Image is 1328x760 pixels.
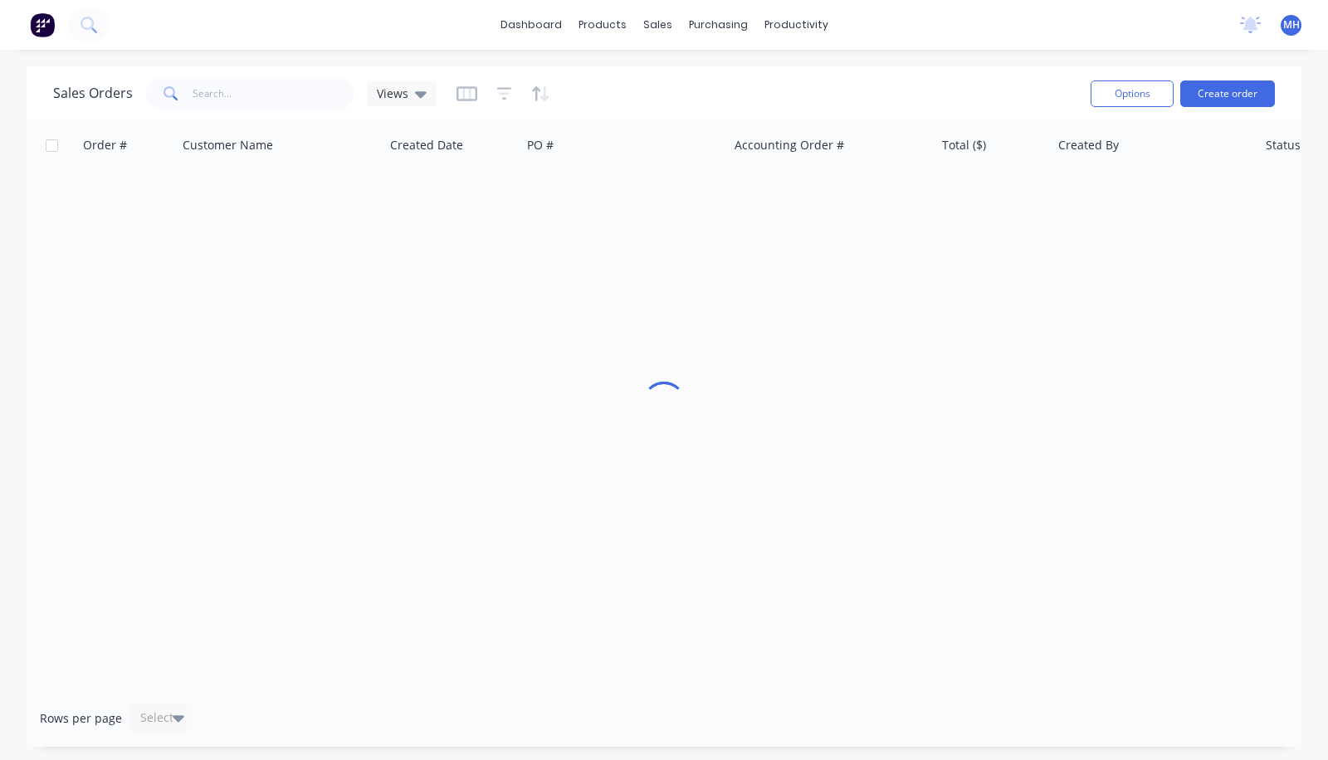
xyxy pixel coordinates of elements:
div: Order # [83,137,127,153]
div: Select... [140,709,183,726]
div: purchasing [681,12,756,37]
div: Created Date [390,137,463,153]
div: Accounting Order # [735,137,844,153]
div: Customer Name [183,137,273,153]
div: sales [635,12,681,37]
span: Views [377,85,408,102]
img: Factory [30,12,55,37]
div: Created By [1058,137,1119,153]
div: Total ($) [942,137,986,153]
div: productivity [756,12,837,37]
button: Create order [1180,80,1275,107]
div: Status [1266,137,1301,153]
button: Options [1091,80,1174,107]
div: PO # [527,137,554,153]
div: products [570,12,635,37]
span: MH [1283,17,1300,32]
a: dashboard [492,12,570,37]
h1: Sales Orders [53,85,133,101]
input: Search... [193,77,354,110]
span: Rows per page [40,710,122,727]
